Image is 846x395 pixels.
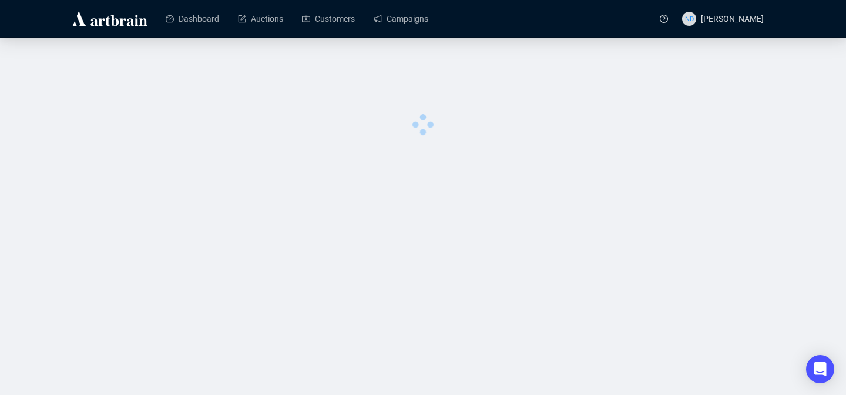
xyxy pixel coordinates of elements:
[701,14,764,24] span: [PERSON_NAME]
[166,4,219,34] a: Dashboard
[684,14,693,24] span: ND
[302,4,355,34] a: Customers
[660,15,668,23] span: question-circle
[70,9,149,28] img: logo
[374,4,428,34] a: Campaigns
[806,355,834,383] div: Open Intercom Messenger
[238,4,283,34] a: Auctions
